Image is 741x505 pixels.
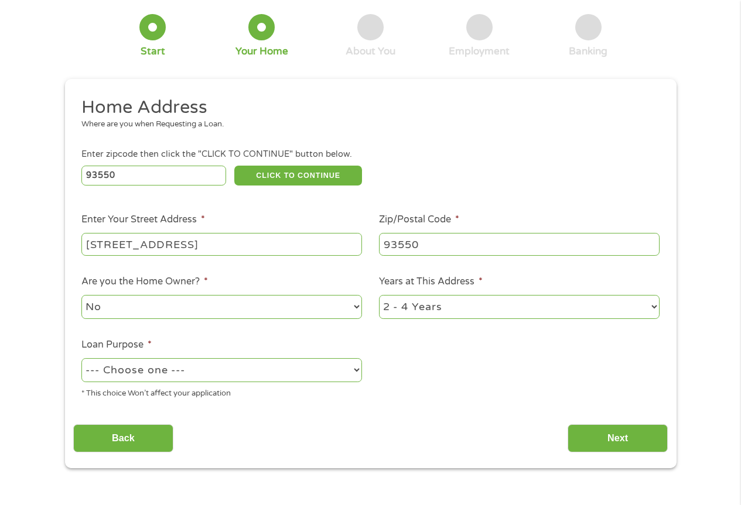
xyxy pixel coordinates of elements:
[81,384,362,400] div: * This choice Won’t affect your application
[81,96,651,119] h2: Home Address
[568,424,668,453] input: Next
[81,148,659,161] div: Enter zipcode then click the "CLICK TO CONTINUE" button below.
[81,339,152,351] label: Loan Purpose
[73,424,173,453] input: Back
[235,45,288,58] div: Your Home
[81,233,362,255] input: 1 Main Street
[234,166,362,185] button: CLICK TO CONTINUE
[449,45,510,58] div: Employment
[81,119,651,130] div: Where are you when Requesting a Loan.
[81,166,226,185] input: Enter Zipcode (e.g 01510)
[141,45,165,58] div: Start
[81,276,208,288] label: Are you the Home Owner?
[81,214,205,226] label: Enter Your Street Address
[346,45,395,58] div: About You
[379,276,483,288] label: Years at This Address
[379,214,459,226] label: Zip/Postal Code
[569,45,607,58] div: Banking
